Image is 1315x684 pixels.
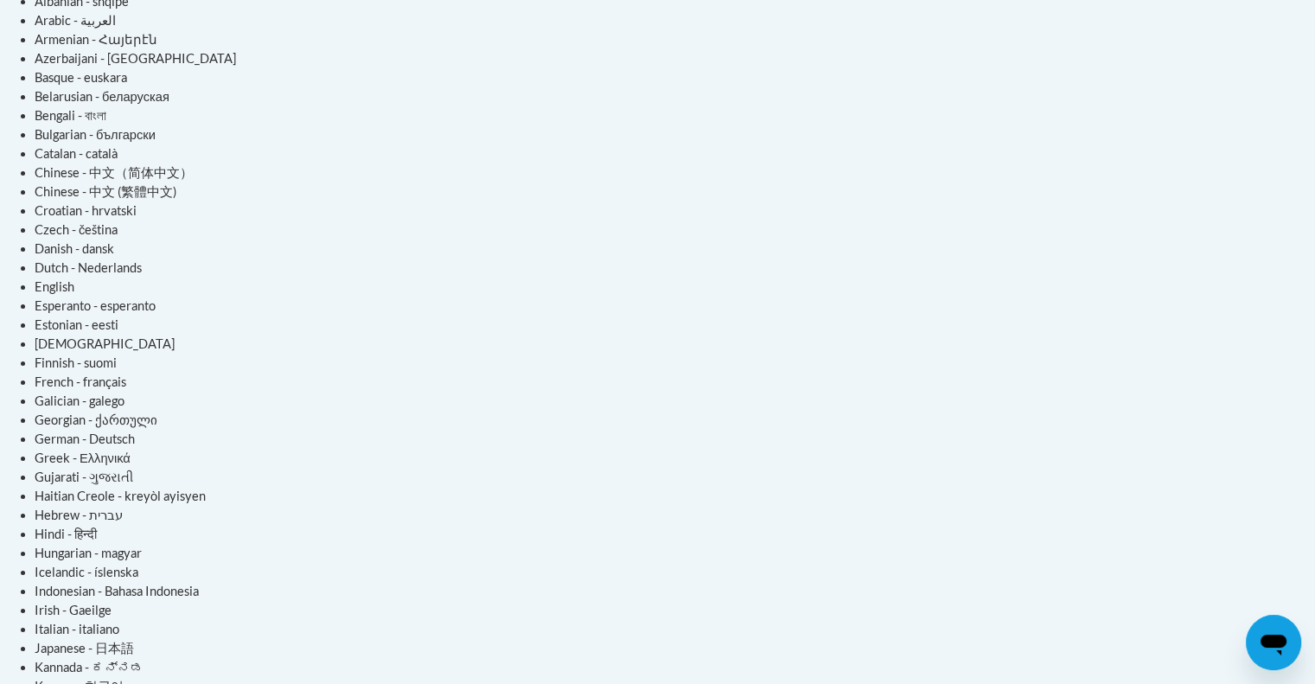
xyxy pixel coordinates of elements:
[35,127,156,142] a: Bulgarian - български
[35,660,144,674] a: Kannada - ಕನ್ನಡ
[35,355,117,370] a: Finnish - suomi
[35,203,137,218] a: Croatian - hrvatski
[35,32,157,47] a: Armenian - Հայերէն
[35,546,142,560] a: Hungarian - magyar
[35,470,133,484] a: Gujarati - ગુજરાતી
[35,146,118,161] a: Catalan - català
[35,184,176,199] a: Chinese - 中文 (繁體中文)
[35,489,206,503] a: Haitian Creole - kreyòl ayisyen
[35,279,74,294] a: English
[35,70,127,85] a: Basque - euskara
[35,527,97,541] a: Hindi - हिन्दी
[35,431,135,446] a: German - Deutsch
[35,451,131,465] a: Greek - Ελληνικά
[35,165,193,180] a: Chinese - 中文（简体中文）
[35,317,118,332] a: Estonian - eesti
[35,108,106,123] a: Bengali - বাংলা
[35,641,134,655] a: Japanese - 日本語
[35,336,175,351] a: [DEMOGRAPHIC_DATA]
[35,298,156,313] a: Esperanto - esperanto
[35,508,123,522] a: Hebrew - ‎‫עברית‬‎
[35,260,142,275] a: Dutch - Nederlands
[35,13,116,28] a: Arabic - ‎‫العربية‬‎
[35,51,236,66] a: Azerbaijani - [GEOGRAPHIC_DATA]
[35,393,124,408] a: Galician - galego
[1246,615,1301,670] iframe: Button to launch messaging window
[35,565,138,579] a: Icelandic - íslenska
[35,241,114,256] a: Danish - dansk
[35,89,169,104] a: Belarusian - беларуская
[35,412,157,427] a: Georgian - ქართული
[35,374,126,389] a: French - français
[35,622,119,636] a: Italian - italiano
[35,584,199,598] a: Indonesian - Bahasa Indonesia
[35,603,112,617] a: Irish - Gaeilge
[35,222,118,237] a: Czech - čeština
